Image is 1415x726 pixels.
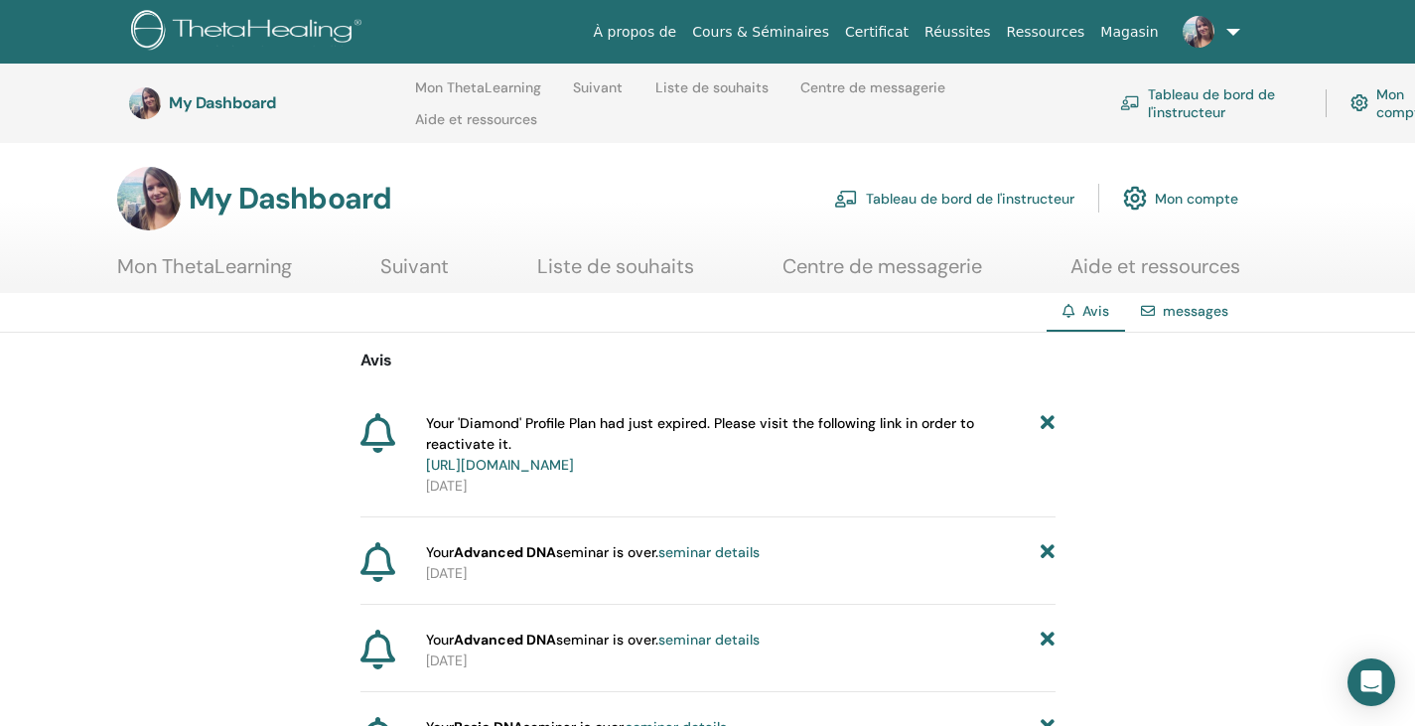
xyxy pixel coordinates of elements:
p: [DATE] [426,563,1056,584]
a: Liste de souhaits [655,79,769,111]
img: logo.png [131,10,368,55]
span: Your seminar is over. [426,542,760,563]
p: [DATE] [426,476,1056,497]
a: [URL][DOMAIN_NAME] [426,456,574,474]
img: chalkboard-teacher.svg [834,190,858,208]
a: Réussites [917,14,998,51]
a: Certificat [837,14,917,51]
a: Mon ThetaLearning [117,254,292,293]
a: Mon ThetaLearning [415,79,541,111]
a: Aide et ressources [1070,254,1240,293]
h3: My Dashboard [189,181,391,217]
img: chalkboard-teacher.svg [1120,95,1140,110]
a: Tableau de bord de l'instructeur [834,176,1074,219]
a: seminar details [658,631,760,649]
strong: Advanced DNA [454,543,556,561]
a: Magasin [1092,14,1166,51]
img: cog.svg [1123,181,1147,215]
a: Suivant [573,79,623,111]
a: Suivant [380,254,449,293]
a: Liste de souhaits [537,254,694,293]
span: Avis [1082,302,1109,320]
a: seminar details [658,543,760,561]
img: default.jpg [1183,16,1214,48]
h3: My Dashboard [169,93,367,112]
div: Open Intercom Messenger [1347,658,1395,706]
img: default.jpg [117,167,181,230]
a: À propos de [586,14,685,51]
a: Tableau de bord de l'instructeur [1120,81,1302,125]
p: Avis [360,349,1056,372]
strong: Advanced DNA [454,631,556,649]
a: messages [1163,302,1228,320]
span: Your 'Diamond' Profile Plan had just expired. Please visit the following link in order to reactiv... [426,413,1042,476]
a: Centre de messagerie [782,254,982,293]
a: Mon compte [1123,176,1238,219]
a: Ressources [999,14,1093,51]
img: cog.svg [1350,90,1368,115]
p: [DATE] [426,651,1056,671]
img: default.jpg [129,87,161,119]
span: Your seminar is over. [426,630,760,651]
a: Cours & Séminaires [684,14,837,51]
a: Aide et ressources [415,111,537,143]
a: Centre de messagerie [800,79,945,111]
